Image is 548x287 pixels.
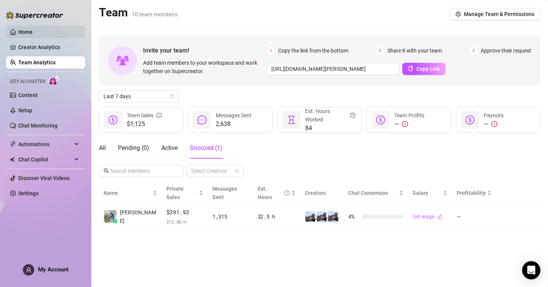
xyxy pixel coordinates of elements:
[18,138,72,150] span: Automations
[6,11,63,19] img: logo-BBDzfeDw.svg
[170,94,175,99] span: calendar
[305,107,355,124] div: Est. Hours Worked
[18,190,38,196] a: Settings
[110,167,173,175] input: Search members
[120,208,157,225] span: [PERSON_NAME]
[402,63,446,75] button: Copy Link
[464,11,534,17] span: Manage Team & Permissions
[452,205,496,229] td: —
[348,212,360,221] span: 4 %
[166,186,184,200] span: Private Sales
[99,143,106,153] div: All
[317,211,327,222] img: PETITE
[127,111,162,120] div: Team Sales
[38,266,68,273] span: My Account
[104,189,151,197] span: Name
[132,11,178,18] span: 10 team members
[387,46,442,55] span: Share it with your team
[161,144,178,151] span: Active
[278,46,348,55] span: Copy the link from the bottom
[267,46,275,55] span: 1
[108,115,118,124] span: dollar-circle
[300,182,344,205] th: Creators
[26,267,32,273] span: user
[18,41,79,53] a: Creator Analytics
[484,112,503,118] span: Payouts
[413,190,428,196] span: Salary
[216,112,252,118] span: Messages Sent
[522,261,540,279] div: Open Intercom Messenger
[104,210,116,223] img: Niko Catapang
[328,211,339,222] img: 19
[305,124,355,133] span: 84
[491,121,497,127] span: exclamation-circle
[484,120,503,129] div: —
[212,212,249,221] div: 1,315
[457,190,486,196] span: Profitability
[18,59,56,65] a: Team Analytics
[413,214,443,220] a: Set wageedit
[394,112,424,118] span: Team Profits
[198,115,207,124] span: message
[48,75,60,86] img: AI Chatter
[469,46,478,55] span: 3
[99,182,162,205] th: Name
[287,115,296,124] span: hourglass
[481,46,531,55] span: Approve their request
[166,208,203,217] span: $391.92
[99,5,178,20] h2: Team
[104,91,174,102] span: Last 7 days
[190,144,223,151] span: Snoozed ( 1 )
[416,66,440,72] span: Copy Link
[212,186,237,200] span: Messages Sent
[437,214,443,219] span: edit
[166,218,203,225] span: $ 12.06 /h
[305,211,316,222] img: UNCENSORED
[113,219,117,223] div: z
[258,185,290,201] div: Est. Hours
[143,46,267,55] span: Invite your team!
[10,78,45,85] span: Izzy AI Chatter
[465,115,475,124] span: dollar-circle
[235,169,239,173] span: team
[10,141,16,147] span: thunderbolt
[348,190,388,196] span: Chat Conversion
[456,11,461,17] span: setting
[18,153,72,166] span: Chat Copilot
[350,107,355,124] span: question-circle
[156,111,162,120] span: info-circle
[10,157,15,162] img: Chat Copilot
[18,123,57,129] a: Chat Monitoring
[104,168,109,174] span: search
[258,212,296,221] div: 32.5 h
[18,175,70,181] a: Discover Viral Videos
[18,29,33,35] a: Home
[216,120,252,129] span: 2,638
[18,92,38,98] a: Content
[376,115,385,124] span: dollar-circle
[376,46,384,55] span: 2
[408,66,413,71] span: copy
[449,8,540,20] button: Manage Team & Permissions
[402,121,408,127] span: exclamation-circle
[18,107,32,113] a: Setup
[118,143,149,153] div: Pending ( 0 )
[143,59,264,75] span: Add team members to your workspace and work together on Supercreator.
[394,120,424,129] div: —
[127,120,162,129] span: $1,125
[284,185,290,201] span: question-circle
